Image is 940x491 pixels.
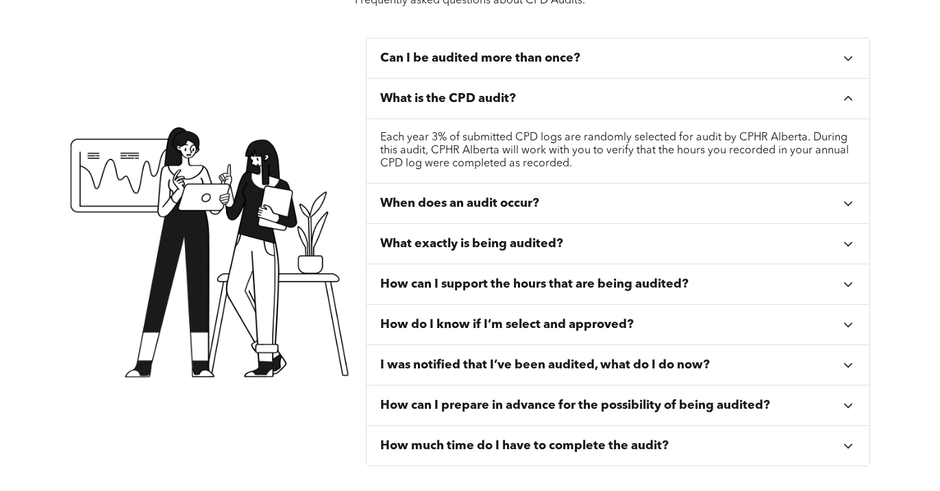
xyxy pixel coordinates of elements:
img: Two women are standing next to each other looking at a laptop. [70,127,350,377]
h3: How can I support the hours that are being audited? [380,277,689,292]
h3: I was notified that I’ve been audited, what do I do now? [380,357,710,373]
h3: When does an audit occur? [380,196,539,211]
h3: How do I know if I’m select and approved? [380,317,634,332]
h3: Can I be audited more than once? [380,51,580,66]
p: Each year 3% of submitted CPD logs are randomly selected for audit by CPHR Alberta. During this a... [380,131,856,171]
h3: What is the CPD audit? [380,91,516,106]
h3: How much time do I have to complete the audit? [380,438,669,453]
h3: How can I prepare in advance for the possibility of being audited? [380,398,770,413]
h3: What exactly is being audited? [380,236,563,251]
